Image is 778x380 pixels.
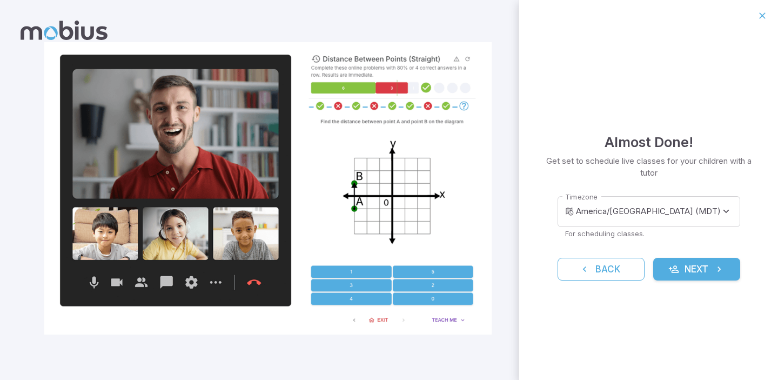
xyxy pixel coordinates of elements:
button: Back [558,258,645,281]
h4: Almost Done! [605,131,693,153]
div: America/[GEOGRAPHIC_DATA] (MDT) [576,196,740,227]
label: Timezone [565,192,598,202]
button: Next [653,258,740,281]
p: For scheduling classes. [565,229,733,238]
p: Get set to schedule live classes for your children with a tutor [545,155,752,179]
img: parent_5-illustration [44,42,492,335]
